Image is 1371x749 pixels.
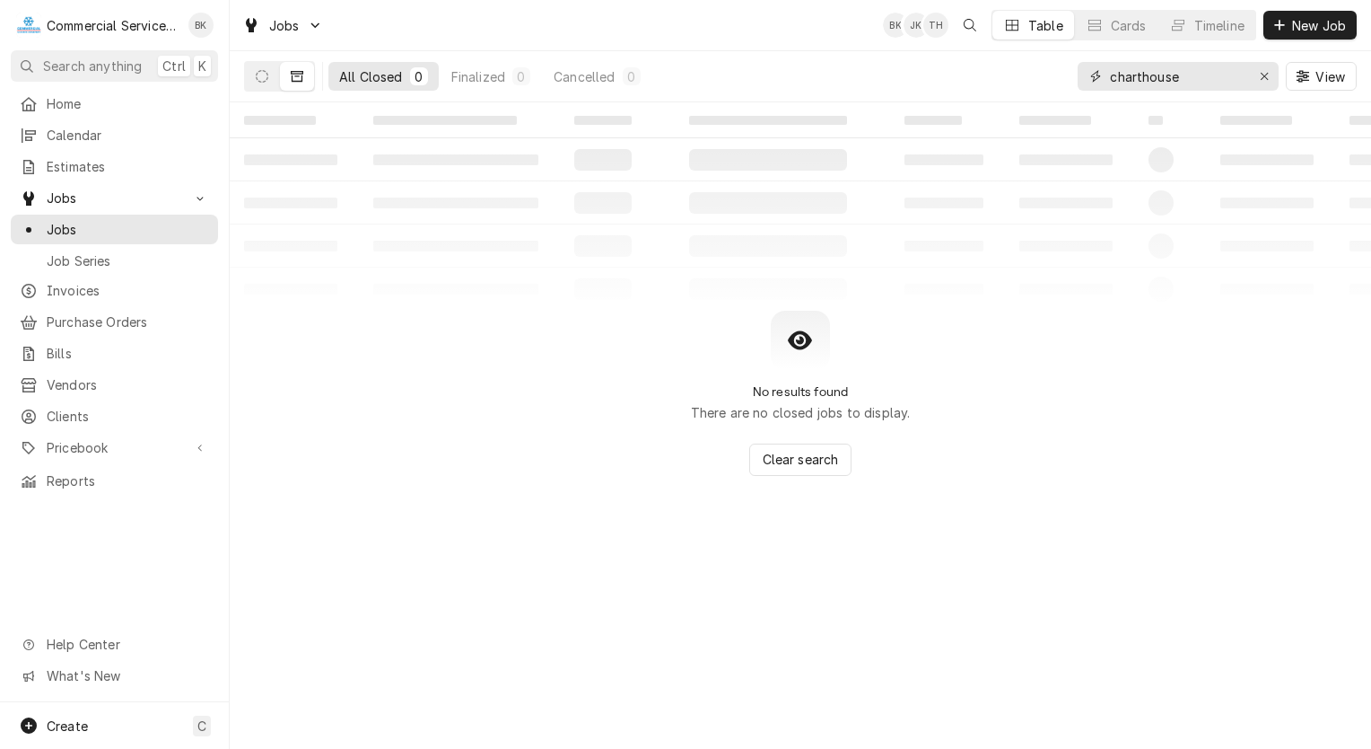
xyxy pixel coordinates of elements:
div: 0 [414,67,424,86]
button: View [1286,62,1357,91]
span: Invoices [47,281,209,300]
span: Search anything [43,57,142,75]
span: New Job [1288,16,1349,35]
span: Reports [47,471,209,490]
span: ‌ [574,116,632,125]
div: Brian Key's Avatar [188,13,214,38]
span: ‌ [373,116,517,125]
a: Go to Jobs [235,11,330,40]
span: Home [47,94,209,113]
div: Timeline [1194,16,1244,35]
div: Cards [1111,16,1147,35]
a: Job Series [11,246,218,276]
a: Estimates [11,152,218,181]
div: BK [883,13,908,38]
a: Purchase Orders [11,307,218,337]
span: Job Series [47,251,209,270]
span: ‌ [1019,116,1091,125]
span: C [197,717,206,736]
span: ‌ [1148,116,1163,125]
div: Commercial Service Co. [47,16,179,35]
span: Ctrl [162,57,186,75]
a: Vendors [11,370,218,400]
div: Table [1028,16,1063,35]
div: TH [923,13,948,38]
a: Go to Pricebook [11,433,218,463]
div: Cancelled [554,67,615,86]
h2: No results found [753,384,849,400]
span: Create [47,718,88,734]
button: Search anythingCtrlK [11,50,218,82]
span: Clear search [759,450,843,469]
div: Tricia Hansen's Avatar [923,13,948,38]
div: C [16,13,41,38]
a: Jobs [11,215,218,244]
span: ‌ [244,116,316,125]
p: There are no closed jobs to display. [691,403,911,422]
a: Clients [11,401,218,431]
button: New Job [1263,11,1357,40]
span: ‌ [904,116,962,125]
div: 0 [516,67,527,86]
span: What's New [47,666,207,685]
div: Finalized [451,67,505,86]
button: Open search [956,11,984,40]
div: BK [188,13,214,38]
span: Jobs [47,189,182,207]
div: Commercial Service Co.'s Avatar [16,13,41,38]
span: Help Center [47,635,207,654]
div: 0 [626,67,637,86]
span: K [198,57,206,75]
span: ‌ [1220,116,1292,125]
span: Bills [47,344,209,363]
span: View [1312,67,1349,86]
span: Estimates [47,157,209,176]
a: Go to Jobs [11,183,218,213]
span: ‌ [689,116,847,125]
div: All Closed [339,67,403,86]
a: Invoices [11,276,218,305]
div: JK [904,13,929,38]
button: Erase input [1250,62,1279,91]
a: Calendar [11,120,218,150]
a: Reports [11,466,218,496]
div: Brian Key's Avatar [883,13,908,38]
span: Clients [47,407,209,426]
a: Go to What's New [11,661,218,691]
table: All Closed Jobs List Loading [230,102,1371,311]
a: Home [11,89,218,119]
span: Purchase Orders [47,313,209,331]
a: Go to Help Center [11,630,218,659]
input: Keyword search [1110,62,1244,91]
span: Jobs [47,220,209,239]
span: Vendors [47,375,209,394]
span: Pricebook [47,438,182,457]
button: Clear search [749,444,852,476]
span: Jobs [269,16,300,35]
div: Jeanne Key's Avatar [904,13,929,38]
a: Bills [11,339,218,368]
span: Calendar [47,126,209,145]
